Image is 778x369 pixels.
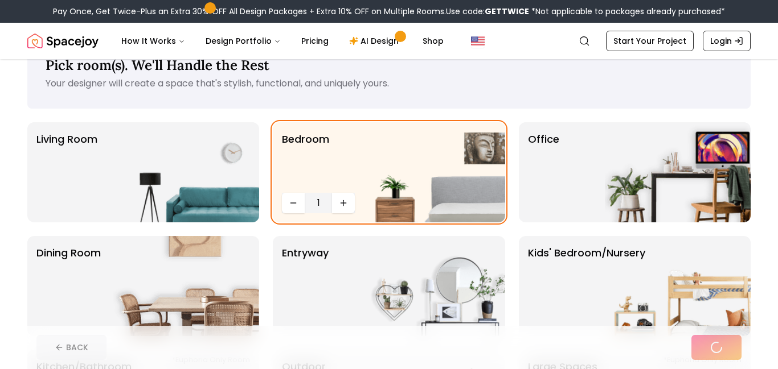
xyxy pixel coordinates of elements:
img: United States [471,34,485,48]
nav: Main [112,30,453,52]
img: Kids' Bedroom/Nursery [605,236,751,336]
img: Bedroom [359,122,505,222]
button: Design Portfolio [196,30,290,52]
img: Living Room [113,122,259,222]
p: Dining Room [36,245,101,327]
p: Office [528,131,559,213]
b: GETTWICE [485,6,529,17]
p: Your designer will create a space that's stylish, functional, and uniquely yours. [46,77,732,90]
img: Dining Room [113,236,259,336]
span: Pick room(s). We'll Handle the Rest [46,56,269,74]
nav: Global [27,23,751,59]
div: Pay Once, Get Twice-Plus an Extra 30% OFF All Design Packages + Extra 10% OFF on Multiple Rooms. [53,6,725,17]
a: Login [703,31,751,51]
p: Kids' Bedroom/Nursery [528,245,645,327]
p: Living Room [36,131,97,213]
button: Decrease quantity [282,193,305,213]
a: Pricing [292,30,338,52]
img: entryway [359,236,505,336]
button: Increase quantity [332,193,355,213]
img: Spacejoy Logo [27,30,99,52]
a: Spacejoy [27,30,99,52]
span: Use code: [446,6,529,17]
a: Shop [413,30,453,52]
p: Bedroom [282,131,329,188]
button: How It Works [112,30,194,52]
a: Start Your Project [606,31,694,51]
span: 1 [309,196,327,210]
p: entryway [282,245,329,327]
img: Office [605,122,751,222]
span: *Not applicable to packages already purchased* [529,6,725,17]
a: AI Design [340,30,411,52]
